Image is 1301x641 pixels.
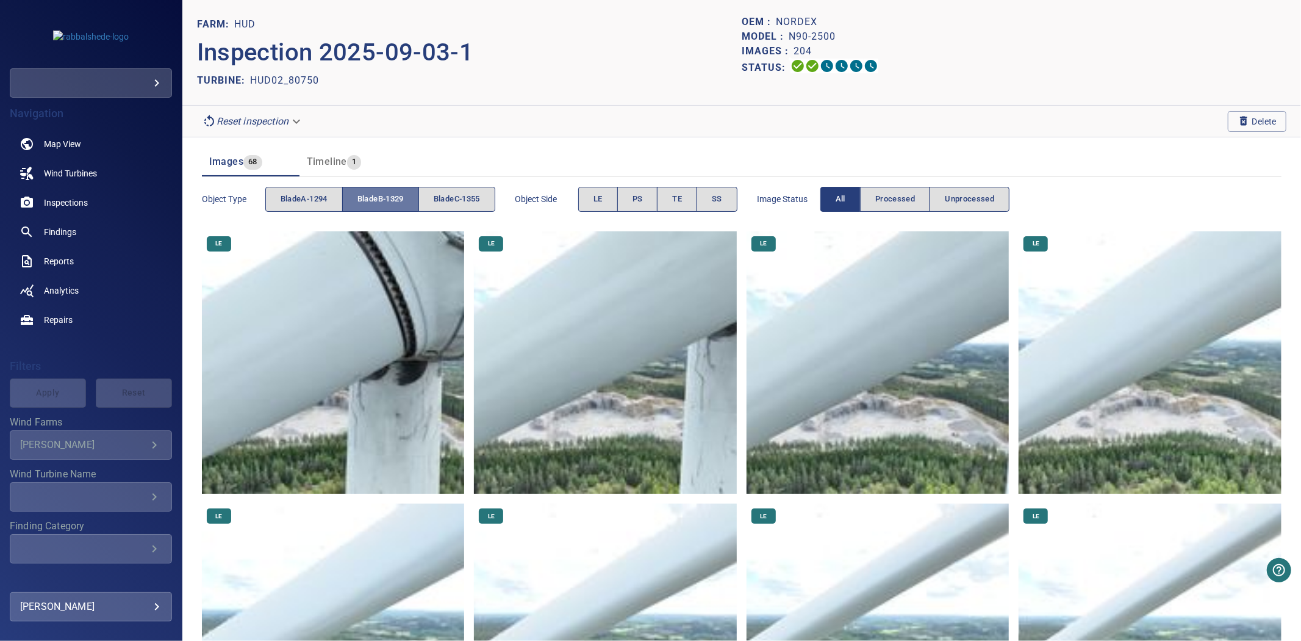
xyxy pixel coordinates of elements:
[44,167,97,179] span: Wind Turbines
[217,115,289,127] em: Reset inspection
[307,156,347,167] span: Timeline
[712,192,722,206] span: SS
[265,187,343,212] button: bladeA-1294
[208,239,229,248] span: LE
[593,192,603,206] span: LE
[742,15,776,29] p: OEM :
[53,31,129,43] img: rabbalshede-logo
[10,430,172,460] div: Wind Farms
[860,187,930,212] button: Processed
[197,73,250,88] p: TURBINE:
[418,187,495,212] button: bladeC-1355
[347,155,361,169] span: 1
[44,226,76,238] span: Findings
[789,29,836,44] p: N90-2500
[44,255,74,267] span: Reports
[208,512,229,521] span: LE
[434,192,480,206] span: bladeC-1355
[481,512,502,521] span: LE
[805,59,820,73] svg: Data Formatted 100%
[790,59,805,73] svg: Uploading 100%
[820,59,834,73] svg: Selecting 0%
[742,44,794,59] p: Images :
[44,138,81,150] span: Map View
[836,192,845,206] span: All
[10,247,172,276] a: reports noActive
[864,59,878,73] svg: Classification 0%
[197,17,234,32] p: FARM:
[281,192,328,206] span: bladeA-1294
[10,521,172,531] label: Finding Category
[342,187,419,212] button: bladeB-1329
[44,284,79,297] span: Analytics
[753,512,774,521] span: LE
[742,59,790,76] p: Status:
[250,73,319,88] p: HUD02_80750
[10,217,172,247] a: findings noActive
[10,129,172,159] a: map noActive
[515,193,578,205] span: Object Side
[10,534,172,563] div: Finding Category
[265,187,495,212] div: objectType
[243,155,262,169] span: 68
[1025,239,1047,248] span: LE
[578,187,737,212] div: objectSide
[202,193,265,205] span: Object type
[753,239,774,248] span: LE
[820,187,1010,212] div: imageStatus
[742,29,789,44] p: Model :
[10,159,172,188] a: windturbines noActive
[1025,512,1047,521] span: LE
[234,17,256,32] p: Hud
[617,187,658,212] button: PS
[834,59,849,73] svg: ML Processing 0%
[481,239,502,248] span: LE
[357,192,404,206] span: bladeB-1329
[633,192,643,206] span: PS
[10,469,172,479] label: Wind Turbine Name
[10,276,172,305] a: analytics noActive
[20,597,162,617] div: [PERSON_NAME]
[776,15,817,29] p: Nordex
[820,187,861,212] button: All
[1228,111,1286,132] button: Delete
[930,187,1009,212] button: Unprocessed
[44,314,73,326] span: Repairs
[757,193,820,205] span: Image Status
[10,482,172,512] div: Wind Turbine Name
[1238,115,1277,128] span: Delete
[10,418,172,427] label: Wind Farms
[20,439,147,451] div: [PERSON_NAME]
[10,360,172,372] h4: Filters
[10,188,172,217] a: inspections noActive
[945,192,994,206] span: Unprocessed
[10,68,172,98] div: rabbalshede
[697,187,737,212] button: SS
[794,44,812,59] p: 204
[875,192,915,206] span: Processed
[657,187,697,212] button: TE
[672,192,682,206] span: TE
[209,156,243,167] span: Images
[197,34,742,71] p: Inspection 2025-09-03-1
[10,107,172,120] h4: Navigation
[44,197,88,209] span: Inspections
[10,305,172,335] a: repairs noActive
[197,110,308,132] div: Reset inspection
[849,59,864,73] svg: Matching 0%
[578,187,618,212] button: LE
